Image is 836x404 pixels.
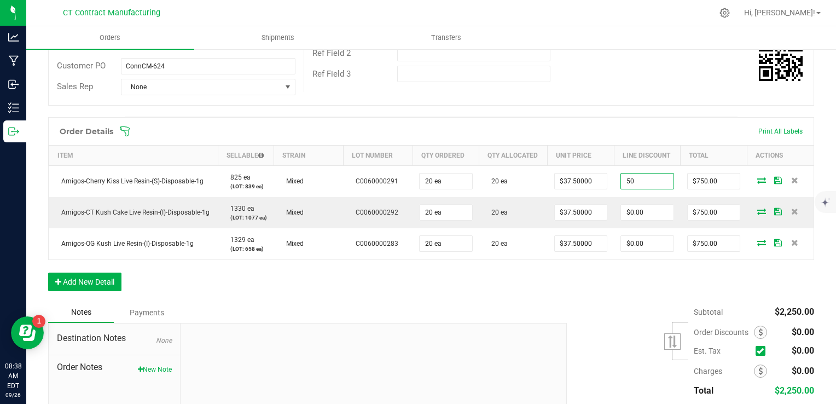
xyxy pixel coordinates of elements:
[614,145,681,165] th: Line Discount
[8,32,19,43] inline-svg: Analytics
[225,174,251,181] span: 825 ea
[121,79,282,95] span: None
[56,177,204,185] span: Amigos-Cherry Kiss Live Resin-(S)-Disposable-1g
[274,145,344,165] th: Strain
[156,337,172,344] span: None
[744,8,815,17] span: Hi, [PERSON_NAME]!
[225,236,254,244] span: 1329 ea
[48,273,121,291] button: Add New Detail
[548,145,614,165] th: Unit Price
[312,69,351,79] span: Ref Field 3
[792,366,814,376] span: $0.00
[694,347,751,355] span: Est. Tax
[138,365,172,374] button: New Note
[247,33,309,43] span: Shipments
[775,385,814,396] span: $2,250.00
[60,127,113,136] h1: Order Details
[350,177,398,185] span: C0060000291
[775,307,814,317] span: $2,250.00
[8,79,19,90] inline-svg: Inbound
[32,315,45,328] iframe: Resource center unread badge
[49,145,218,165] th: Item
[350,209,398,216] span: C0060000292
[5,361,21,391] p: 08:38 AM EDT
[792,345,814,356] span: $0.00
[114,303,179,322] div: Payments
[688,236,740,251] input: 0
[486,240,508,247] span: 20 ea
[194,26,362,49] a: Shipments
[694,328,754,337] span: Order Discounts
[63,8,160,18] span: CT Contract Manufacturing
[681,145,747,165] th: Total
[8,55,19,66] inline-svg: Manufacturing
[786,239,803,246] span: Delete Order Detail
[694,308,723,316] span: Subtotal
[416,33,476,43] span: Transfers
[57,61,106,71] span: Customer PO
[225,213,268,222] p: (LOT: 1077 ea)
[362,26,530,49] a: Transfers
[756,343,770,358] span: Calculate excise tax
[225,205,254,212] span: 1330 ea
[555,205,607,220] input: 0
[218,145,274,165] th: Sellable
[747,145,814,165] th: Actions
[759,37,803,81] img: Scan me!
[26,26,194,49] a: Orders
[420,205,472,220] input: 0
[786,208,803,215] span: Delete Order Detail
[621,174,674,189] input: 0
[225,245,268,253] p: (LOT: 658 ea)
[420,174,472,189] input: 0
[56,240,194,247] span: Amigos-OG Kush Live Resin-(I)-Disposable-1g
[344,145,413,165] th: Lot Number
[413,145,479,165] th: Qty Ordered
[57,82,93,91] span: Sales Rep
[312,48,351,58] span: Ref Field 2
[770,239,786,246] span: Save Order Detail
[57,332,172,345] span: Destination Notes
[694,367,754,376] span: Charges
[486,209,508,216] span: 20 ea
[225,182,268,191] p: (LOT: 839 ea)
[85,33,135,43] span: Orders
[350,240,398,247] span: C0060000283
[5,391,21,399] p: 09/26
[786,177,803,183] span: Delete Order Detail
[48,302,114,323] div: Notes
[621,236,674,251] input: 0
[8,126,19,137] inline-svg: Outbound
[57,361,172,374] span: Order Notes
[694,385,713,396] span: Total
[11,316,44,349] iframe: Resource center
[479,145,548,165] th: Qty Allocated
[281,240,304,247] span: Mixed
[281,177,304,185] span: Mixed
[281,209,304,216] span: Mixed
[420,236,472,251] input: 0
[486,177,508,185] span: 20 ea
[792,327,814,337] span: $0.00
[759,37,803,81] qrcode: 00003434
[555,236,607,251] input: 0
[688,174,740,189] input: 0
[56,209,210,216] span: Amigos-CT Kush Cake Live Resin-(I)-Disposable-1g
[8,102,19,113] inline-svg: Inventory
[770,208,786,215] span: Save Order Detail
[770,177,786,183] span: Save Order Detail
[621,205,674,220] input: 0
[688,205,740,220] input: 0
[718,8,731,18] div: Manage settings
[555,174,607,189] input: 0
